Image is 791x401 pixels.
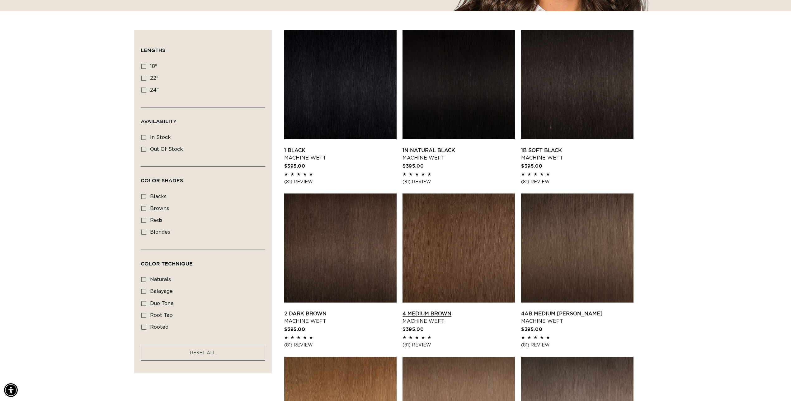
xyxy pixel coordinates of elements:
span: Out of stock [150,147,183,152]
iframe: Chat Widget [760,371,791,401]
span: RESET ALL [190,351,216,355]
span: duo tone [150,301,174,306]
summary: Availability (0 selected) [141,107,265,130]
span: 22" [150,76,158,81]
span: naturals [150,277,171,282]
a: 1 Black Machine Weft [284,147,397,162]
a: 4AB Medium [PERSON_NAME] Machine Weft [521,310,633,325]
span: 24" [150,88,159,93]
span: Availability [141,118,177,124]
a: RESET ALL [190,349,216,357]
span: reds [150,218,162,223]
div: Accessibility Menu [4,383,18,397]
span: Color Shades [141,178,183,183]
summary: Lengths (0 selected) [141,36,265,59]
a: 2 Dark Brown Machine Weft [284,310,397,325]
span: blacks [150,194,167,199]
span: 18" [150,64,157,69]
a: 1B Soft Black Machine Weft [521,147,633,162]
span: In stock [150,135,171,140]
span: blondes [150,230,170,235]
span: browns [150,206,169,211]
summary: Color Shades (0 selected) [141,167,265,189]
span: balayage [150,289,173,294]
a: 4 Medium Brown Machine Weft [403,310,515,325]
span: root tap [150,313,173,318]
span: Color Technique [141,261,193,266]
span: rooted [150,325,168,330]
a: 1N Natural Black Machine Weft [403,147,515,162]
span: Lengths [141,47,165,53]
summary: Color Technique (0 selected) [141,250,265,272]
